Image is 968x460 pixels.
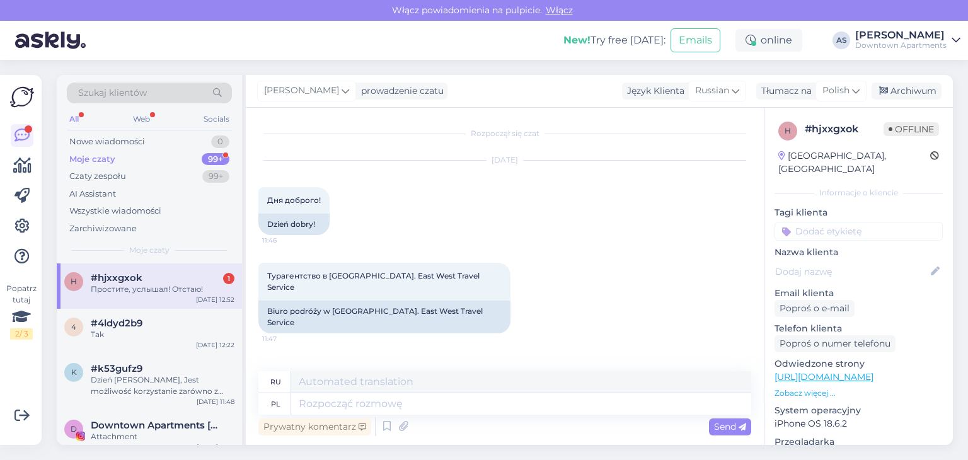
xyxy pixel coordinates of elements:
div: 2 / 3 [10,328,33,340]
span: h [71,277,77,286]
span: Moje czaty [129,244,170,256]
div: Dzień [PERSON_NAME], Jest możliwość korzystanie zarówno z basenu jak i SPA, lecz jest to dodatkow... [91,374,234,397]
div: 99+ [202,170,229,183]
a: [PERSON_NAME]Downtown Apartments [855,30,960,50]
div: 99+ [202,153,229,166]
span: #4ldyd2b9 [91,318,142,329]
div: Wszystkie wiadomości [69,205,161,217]
p: Tagi klienta [775,206,943,219]
div: ru [270,371,281,393]
p: System operacyjny [775,404,943,417]
p: iPhone OS 18.6.2 [775,417,943,430]
div: Informacje o kliencie [775,187,943,198]
div: Web [130,111,153,127]
span: Polish [822,84,850,98]
span: #hjxxgxok [91,272,142,284]
div: Tłumacz na [756,84,812,98]
div: AS [833,32,850,49]
div: AI Assistant [69,188,116,200]
span: Дня доброго! [267,195,321,205]
span: Downtown Apartments Kraków [91,420,222,431]
div: Poproś o numer telefonu [775,335,896,352]
div: Biuro podróży w [GEOGRAPHIC_DATA]. East West Travel Service [258,301,510,333]
input: Dodaj nazwę [775,265,928,279]
div: Tak [91,329,234,340]
span: #k53gufz9 [91,363,142,374]
div: [DATE] 11:45 [197,442,234,452]
div: pl [271,393,280,415]
span: k [71,367,77,377]
p: Odwiedzone strony [775,357,943,371]
span: Турагентство в [GEOGRAPHIC_DATA]. East West Travel Service [267,271,481,292]
div: Język Klienta [622,84,684,98]
b: New! [563,34,591,46]
div: All [67,111,81,127]
div: Archiwum [872,83,942,100]
div: Popatrz tutaj [10,283,33,340]
div: Poproś o e-mail [775,300,855,317]
div: Prywatny komentarz [258,418,371,435]
span: Offline [884,122,939,136]
span: 11:47 [262,334,309,343]
div: Socials [201,111,232,127]
span: D [71,424,77,434]
div: [DATE] 12:52 [196,295,234,304]
div: Dzień dobry! [258,214,330,235]
input: Dodać etykietę [775,222,943,241]
img: Askly Logo [10,85,34,109]
div: # hjxxgxok [805,122,884,137]
span: [PERSON_NAME] [264,84,339,98]
div: Downtown Apartments [855,40,947,50]
div: [DATE] [258,154,751,166]
div: Czaty zespołu [69,170,126,183]
span: Russian [695,84,729,98]
div: [PERSON_NAME] [855,30,947,40]
div: Nowe wiadomości [69,135,145,148]
div: Attachment [91,431,234,442]
button: Emails [671,28,720,52]
span: Włącz [542,4,577,16]
div: [DATE] 11:48 [197,397,234,406]
div: [DATE] 12:22 [196,340,234,350]
div: Moje czaty [69,153,115,166]
p: Zobacz więcej ... [775,388,943,399]
p: Nazwa klienta [775,246,943,259]
span: h [785,126,791,135]
span: 11:46 [262,236,309,245]
p: Telefon klienta [775,322,943,335]
span: 4 [71,322,76,331]
p: Email klienta [775,287,943,300]
p: Przeglądarka [775,435,943,449]
div: 1 [223,273,234,284]
div: prowadzenie czatu [356,84,444,98]
div: Rozpoczął się czat [258,128,751,139]
span: Szukaj klientów [78,86,147,100]
a: [URL][DOMAIN_NAME] [775,371,873,382]
div: Zarchiwizowane [69,222,137,235]
div: online [735,29,802,52]
div: Простите, услышал! Отстаю! [91,284,234,295]
span: Send [714,421,746,432]
div: Try free [DATE]: [563,33,665,48]
div: 0 [211,135,229,148]
div: [GEOGRAPHIC_DATA], [GEOGRAPHIC_DATA] [778,149,930,176]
